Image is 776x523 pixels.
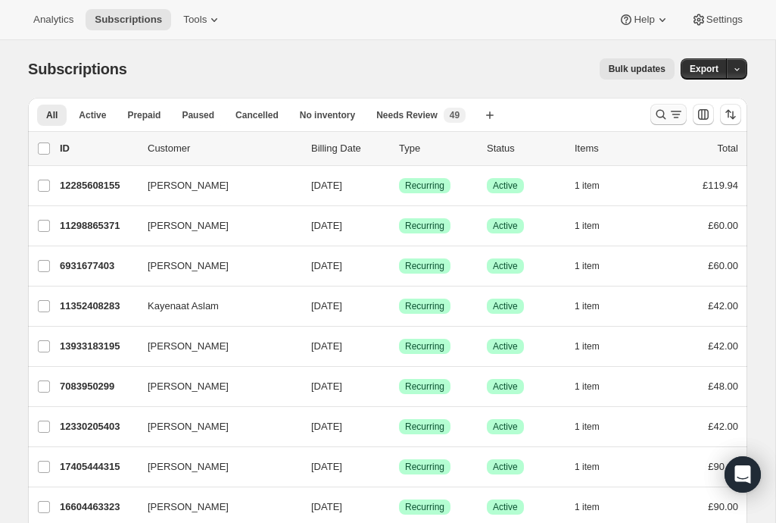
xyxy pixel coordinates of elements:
[690,63,718,75] span: Export
[725,456,761,493] div: Open Intercom Messenger
[706,14,743,26] span: Settings
[311,300,342,312] span: [DATE]
[575,381,600,393] span: 1 item
[148,339,229,354] span: [PERSON_NAME]
[609,9,678,30] button: Help
[79,109,106,121] span: Active
[60,296,738,317] div: 11352408283Kayenaat Aslam[DATE]SuccessRecurringSuccessActive1 item£42.00
[493,501,518,513] span: Active
[139,294,290,318] button: Kayenaat Aslam
[139,254,290,278] button: [PERSON_NAME]
[60,218,136,233] p: 11298865371
[60,299,136,314] p: 11352408283
[60,416,738,437] div: 12330205403[PERSON_NAME][DATE]SuccessRecurringSuccessActive1 item£42.00
[575,340,600,352] span: 1 item
[493,340,518,352] span: Active
[575,215,616,236] button: 1 item
[720,104,741,125] button: Sort the results
[376,109,438,121] span: Needs Review
[575,141,650,156] div: Items
[148,258,229,274] span: [PERSON_NAME]
[575,461,600,473] span: 1 item
[575,496,616,518] button: 1 item
[708,220,738,231] span: £60.00
[311,381,342,392] span: [DATE]
[139,455,290,479] button: [PERSON_NAME]
[405,300,444,312] span: Recurring
[609,63,665,75] span: Bulk updates
[60,339,136,354] p: 13933183195
[60,419,136,434] p: 12330205403
[183,14,207,26] span: Tools
[405,501,444,513] span: Recurring
[86,9,171,30] button: Subscriptions
[493,220,518,232] span: Active
[24,9,83,30] button: Analytics
[311,220,342,231] span: [DATE]
[139,214,290,238] button: [PERSON_NAME]
[174,9,231,30] button: Tools
[478,105,502,126] button: Create new view
[60,255,738,277] div: 6931677403[PERSON_NAME][DATE]SuccessRecurringSuccessActive1 item£60.00
[148,178,229,193] span: [PERSON_NAME]
[148,299,219,314] span: Kayenaat Aslam
[300,109,355,121] span: No inventory
[575,296,616,317] button: 1 item
[708,381,738,392] span: £48.00
[60,379,136,394] p: 7083950299
[95,14,162,26] span: Subscriptions
[139,374,290,399] button: [PERSON_NAME]
[575,260,600,272] span: 1 item
[487,141,563,156] p: Status
[575,376,616,397] button: 1 item
[139,174,290,198] button: [PERSON_NAME]
[148,218,229,233] span: [PERSON_NAME]
[60,141,738,156] div: IDCustomerBilling DateTypeStatusItemsTotal
[575,180,600,192] span: 1 item
[311,340,342,352] span: [DATE]
[311,141,387,156] p: Billing Date
[708,501,738,512] span: £90.00
[399,141,475,156] div: Type
[405,461,444,473] span: Recurring
[148,419,229,434] span: [PERSON_NAME]
[33,14,73,26] span: Analytics
[405,180,444,192] span: Recurring
[60,141,136,156] p: ID
[718,141,738,156] p: Total
[681,58,728,80] button: Export
[60,215,738,236] div: 11298865371[PERSON_NAME][DATE]SuccessRecurringSuccessActive1 item£60.00
[575,501,600,513] span: 1 item
[60,459,136,474] p: 17405444315
[182,109,214,121] span: Paused
[708,340,738,352] span: £42.00
[60,500,136,515] p: 16604463323
[148,500,229,515] span: [PERSON_NAME]
[148,459,229,474] span: [PERSON_NAME]
[708,461,738,472] span: £90.00
[139,334,290,359] button: [PERSON_NAME]
[139,495,290,519] button: [PERSON_NAME]
[493,381,518,393] span: Active
[28,61,127,77] span: Subscriptions
[60,175,738,196] div: 12285608155[PERSON_NAME][DATE]SuccessRecurringSuccessActive1 item£119.94
[693,104,714,125] button: Customize table column order and visibility
[493,421,518,433] span: Active
[311,461,342,472] span: [DATE]
[575,416,616,437] button: 1 item
[405,220,444,232] span: Recurring
[60,178,136,193] p: 12285608155
[60,336,738,357] div: 13933183195[PERSON_NAME][DATE]SuccessRecurringSuccessActive1 item£42.00
[405,260,444,272] span: Recurring
[493,260,518,272] span: Active
[634,14,654,26] span: Help
[493,461,518,473] span: Active
[139,415,290,439] button: [PERSON_NAME]
[575,456,616,478] button: 1 item
[600,58,675,80] button: Bulk updates
[405,381,444,393] span: Recurring
[127,109,160,121] span: Prepaid
[708,260,738,271] span: £60.00
[650,104,687,125] button: Search and filter results
[575,300,600,312] span: 1 item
